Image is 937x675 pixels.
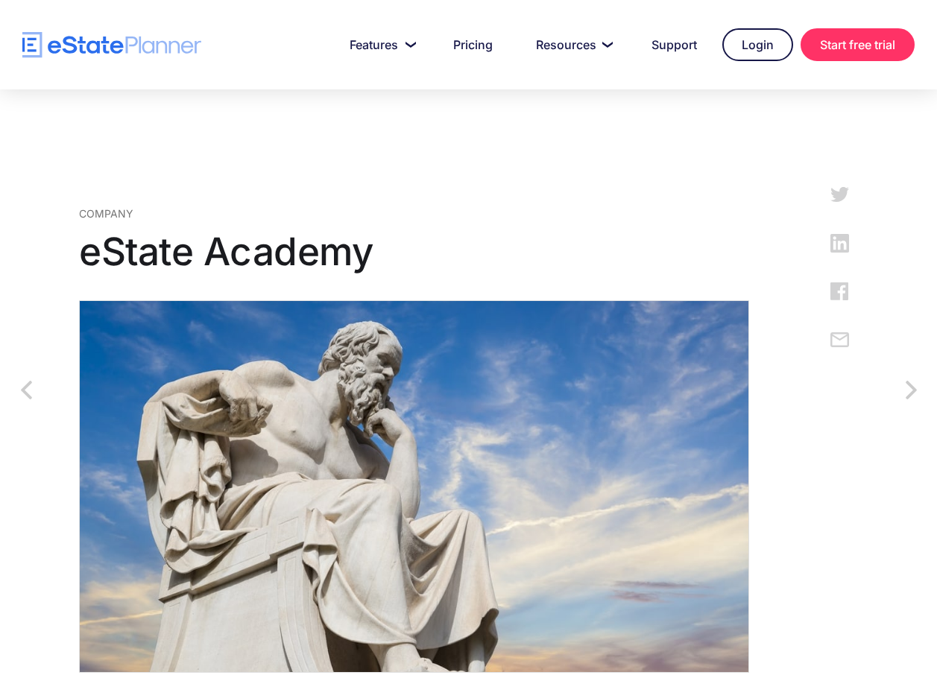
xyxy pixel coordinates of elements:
a: Pricing [435,30,511,60]
a: Support [634,30,715,60]
a: Resources [518,30,626,60]
div: Company [79,206,749,221]
a: Features [332,30,428,60]
a: home [22,32,201,58]
h1: eState Academy [79,229,749,274]
a: Start free trial [801,28,915,61]
a: Login [722,28,793,61]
